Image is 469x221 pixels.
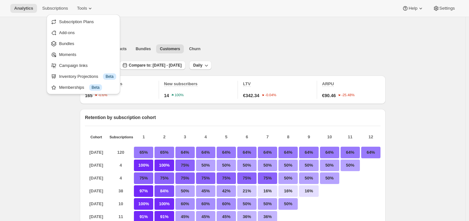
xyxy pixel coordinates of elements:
span: LTV [243,81,251,86]
button: Subscription Plans [49,16,118,27]
p: 64% [278,147,298,158]
div: Memberships [59,84,116,91]
p: 4 [109,160,132,171]
text: -0.04% [265,93,276,97]
p: 64% [320,147,339,158]
button: Compare to: [DATE] - [DATE] [120,61,185,70]
p: Cohort [85,135,108,139]
p: 16% [299,185,318,197]
p: 3 [175,134,195,140]
p: 64% [258,147,277,158]
p: 50% [278,198,298,210]
p: 10 [109,198,132,210]
p: 97% [134,185,153,197]
p: 64% [175,147,195,158]
button: Daily [189,61,211,70]
p: 50% [258,160,277,171]
span: Add-ons [59,30,74,35]
p: [DATE] [85,198,108,210]
p: 64% [341,147,360,158]
p: 50% [196,160,215,171]
p: 100% [155,198,174,210]
p: 10 [320,134,339,140]
p: [DATE] [85,147,108,158]
p: [DATE] [85,185,108,197]
p: 50% [278,172,298,184]
p: 75% [258,172,277,184]
p: 75% [237,172,257,184]
p: 75% [155,172,174,184]
p: 11 [341,134,360,140]
p: 100% [134,198,153,210]
p: 4 [196,134,215,140]
p: 60% [175,198,195,210]
button: Add-ons [49,27,118,38]
span: Customers [160,46,180,51]
span: Beta [92,85,100,90]
span: Moments [59,52,76,57]
span: New subscribers [164,81,198,86]
button: Settings [429,4,459,13]
p: 100% [134,160,153,171]
p: 38 [109,185,132,197]
p: 75% [196,172,215,184]
button: Campaign links [49,60,118,70]
text: 100% [175,93,184,97]
span: €90.46 [322,92,336,99]
p: 7 [258,134,277,140]
p: 64% [361,147,380,158]
span: Subscription Plans [59,19,94,24]
p: 75% [175,160,195,171]
p: 75% [217,172,236,184]
p: Retention by subscription cohort [85,114,380,121]
p: 1 [134,134,153,140]
p: 60% [217,198,236,210]
span: Campaign links [59,63,88,68]
button: Analytics [10,4,37,13]
button: Bundles [49,38,118,49]
p: 64% [196,147,215,158]
p: 9 [299,134,318,140]
span: Churn [189,46,200,51]
span: Subscriptions [42,6,68,11]
span: Bundles [136,46,151,51]
p: 50% [320,172,339,184]
p: 50% [299,160,318,171]
p: 65% [155,147,174,158]
p: 50% [217,160,236,171]
p: 50% [237,198,257,210]
p: 100% [155,160,174,171]
button: Moments [49,49,118,60]
button: Tools [73,4,97,13]
p: 5 [217,134,236,140]
p: 42% [217,185,236,197]
span: ARPU [322,81,334,86]
span: Analytics [14,6,33,11]
button: Inventory Projections [49,71,118,81]
p: 50% [299,172,318,184]
p: 12 [361,134,380,140]
p: 75% [134,172,153,184]
p: 16% [278,185,298,197]
p: 50% [341,160,360,171]
p: 2 [155,134,174,140]
p: 60% [196,198,215,210]
div: Inventory Projections [59,73,116,80]
button: Subscriptions [38,4,72,13]
p: Subscriptions [109,135,132,139]
p: 50% [175,185,195,197]
span: Tools [77,6,87,11]
p: 8 [278,134,298,140]
span: Daily [193,63,202,68]
p: 64% [217,147,236,158]
p: 84% [155,185,174,197]
p: 16% [258,185,277,197]
p: 4 [109,172,132,184]
p: 75% [175,172,195,184]
span: Settings [439,6,455,11]
p: 50% [320,160,339,171]
p: 21% [237,185,257,197]
p: 120 [109,147,132,158]
span: Help [408,6,417,11]
p: 64% [299,147,318,158]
